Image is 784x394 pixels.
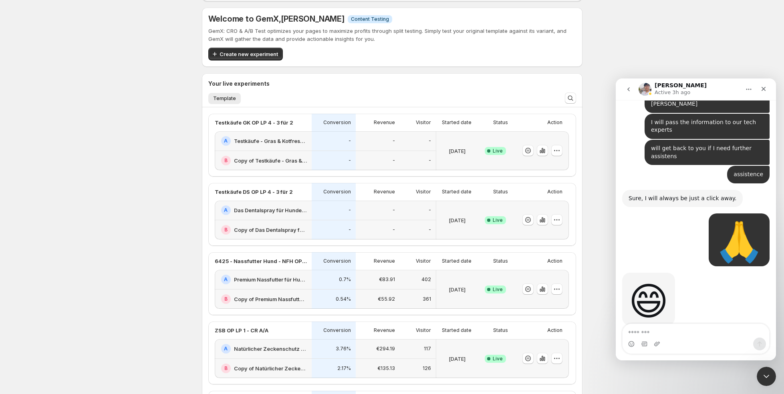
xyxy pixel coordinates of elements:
p: 0.7% [339,276,351,283]
p: Action [547,258,562,264]
p: €294.19 [376,346,395,352]
h2: Das Dentalspray für Hunde: Jetzt Neukunden Deal sichern!-v1-test [234,206,307,214]
p: 402 [421,276,431,283]
p: 117 [424,346,431,352]
p: Testkäufe DS OP LP 4 - 3 für 2 [215,188,293,196]
p: Conversion [323,327,351,334]
p: - [393,207,395,213]
p: Revenue [374,327,395,334]
p: - [429,227,431,233]
span: Live [493,217,503,223]
button: Search and filter results [565,92,576,104]
h2: Copy of Premium Nassfutter für Hunde: Jetzt Neukunden Deal sichern! [234,295,307,303]
h2: Premium Nassfutter für Hunde: Jetzt Neukunden Deal sichern! [234,275,307,283]
button: Create new experiment [208,48,283,60]
span: Content Testing [351,16,389,22]
p: - [349,157,351,164]
p: Revenue [374,258,395,264]
h2: A [224,346,228,352]
p: 2.17% [337,365,351,372]
p: - [429,157,431,164]
p: - [393,227,395,233]
p: - [349,138,351,144]
p: [DATE] [449,216,466,224]
span: Live [493,286,503,293]
p: [DATE] [449,285,466,293]
p: - [393,157,395,164]
p: Status [493,327,508,334]
span: Template [213,95,236,102]
p: Conversion [323,258,351,264]
p: [DATE] [449,355,466,363]
iframe: Intercom live chat [616,78,776,360]
p: [DATE] [449,147,466,155]
p: - [429,138,431,144]
p: Action [547,119,562,126]
p: Visitor [416,258,431,264]
span: , [PERSON_NAME] [279,14,345,24]
h2: B [224,365,228,372]
h2: B [224,296,228,302]
h2: Copy of Natürlicher Zeckenschutz für Hunde: Jetzt Neukunden Deal sichern! [234,364,307,372]
p: Revenue [374,119,395,126]
p: - [429,207,431,213]
p: Conversion [323,119,351,126]
p: GemX: CRO & A/B Test optimizes your pages to maximize profits through split testing. Simply test ... [208,27,576,43]
h2: B [224,227,228,233]
p: €83.91 [379,276,395,283]
p: - [393,138,395,144]
p: 3.76% [336,346,351,352]
span: Live [493,148,503,154]
p: Visitor [416,119,431,126]
p: Visitor [416,189,431,195]
h2: Natürlicher Zeckenschutz für Hunde: Jetzt Neukunden Deal sichern! [234,345,307,353]
span: Create new experiment [220,50,278,58]
p: 361 [423,296,431,302]
h2: Copy of Das Dentalspray für Hunde: Jetzt Neukunden Deal sichern!-v1-test [234,226,307,234]
p: €55.92 [378,296,395,302]
p: Started date [442,119,472,126]
p: 0.54% [336,296,351,302]
p: Testkäufe GK OP LP 4 - 3 für 2 [215,119,293,127]
p: Action [547,327,562,334]
p: ZSB OP LP 1 - CR A/A [215,326,268,334]
p: Action [547,189,562,195]
p: Started date [442,327,472,334]
h5: Welcome to GemX [208,14,345,24]
p: Conversion [323,189,351,195]
h2: A [224,207,228,213]
span: Live [493,356,503,362]
h3: Your live experiments [208,80,270,88]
